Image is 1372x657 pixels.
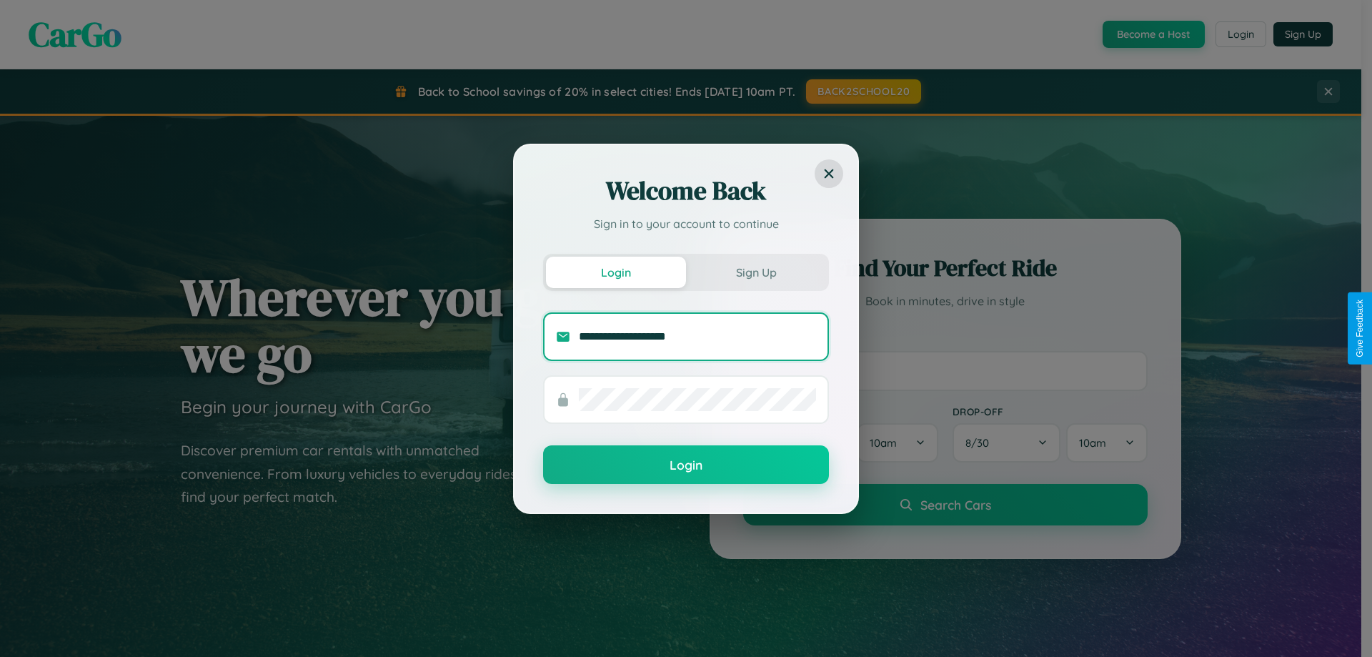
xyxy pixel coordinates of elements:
[543,174,829,208] h2: Welcome Back
[546,257,686,288] button: Login
[686,257,826,288] button: Sign Up
[543,445,829,484] button: Login
[1355,300,1365,357] div: Give Feedback
[543,215,829,232] p: Sign in to your account to continue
